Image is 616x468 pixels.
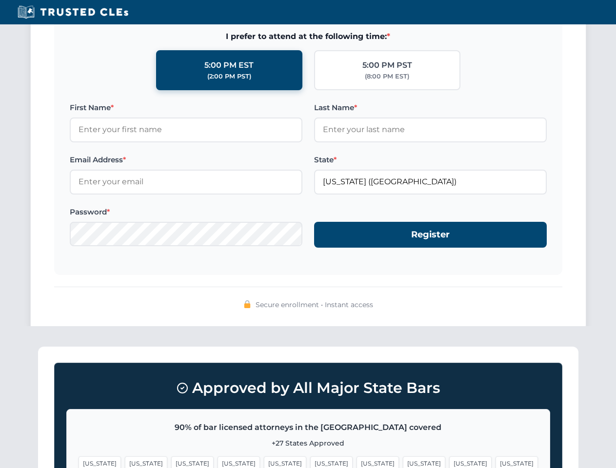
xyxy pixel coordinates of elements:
[314,222,547,248] button: Register
[314,102,547,114] label: Last Name
[70,102,302,114] label: First Name
[362,59,412,72] div: 5:00 PM PST
[70,30,547,43] span: I prefer to attend at the following time:
[70,206,302,218] label: Password
[314,154,547,166] label: State
[314,117,547,142] input: Enter your last name
[79,438,538,448] p: +27 States Approved
[66,375,550,401] h3: Approved by All Major State Bars
[207,72,251,81] div: (2:00 PM PST)
[70,154,302,166] label: Email Address
[256,299,373,310] span: Secure enrollment • Instant access
[79,421,538,434] p: 90% of bar licensed attorneys in the [GEOGRAPHIC_DATA] covered
[70,117,302,142] input: Enter your first name
[365,72,409,81] div: (8:00 PM EST)
[70,170,302,194] input: Enter your email
[204,59,254,72] div: 5:00 PM EST
[243,300,251,308] img: 🔒
[15,5,131,19] img: Trusted CLEs
[314,170,547,194] input: Florida (FL)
